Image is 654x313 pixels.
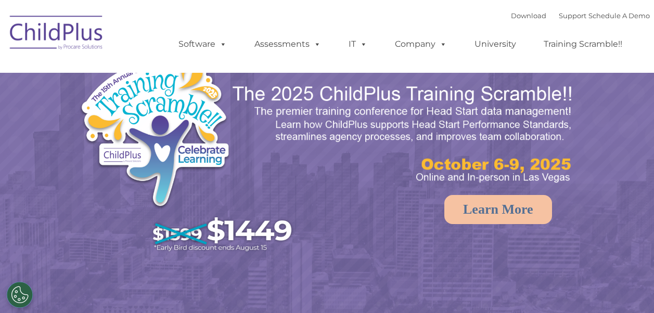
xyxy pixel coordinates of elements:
[5,8,109,60] img: ChildPlus by Procare Solutions
[464,34,527,55] a: University
[588,11,650,20] a: Schedule A Demo
[338,34,378,55] a: IT
[533,34,633,55] a: Training Scramble!!
[444,195,552,224] a: Learn More
[168,34,237,55] a: Software
[244,34,331,55] a: Assessments
[559,11,586,20] a: Support
[511,11,650,20] font: |
[384,34,457,55] a: Company
[7,282,33,308] button: Cookies Settings
[511,11,546,20] a: Download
